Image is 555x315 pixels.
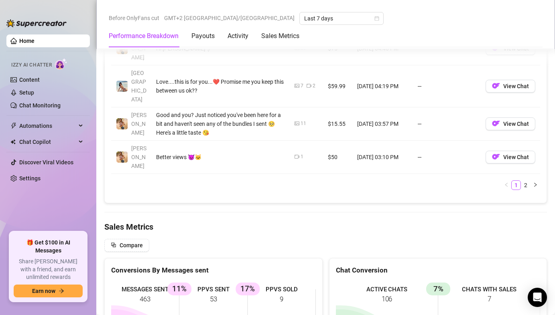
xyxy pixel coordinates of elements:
span: right [533,182,538,187]
li: Next Page [531,180,540,190]
a: Discover Viral Videos [19,159,73,166]
img: Marie [116,151,128,163]
div: 1 [301,153,303,161]
button: left [502,180,511,190]
li: Previous Page [502,180,511,190]
button: OFView Chat [486,80,535,93]
img: Tokyo [116,81,128,92]
img: logo-BBDzfeDw.svg [6,19,67,27]
button: Compare [104,239,149,252]
img: Chat Copilot [10,139,16,145]
div: Chat Conversion [336,265,541,276]
div: Activity [228,31,248,41]
div: Conversions By Messages sent [111,265,316,276]
span: Chat Copilot [19,135,76,148]
div: 7 [301,82,303,90]
div: Love....this is for you...❤️ Promise me you keep this between us ok?? [156,77,285,95]
td: [DATE] 03:10 PM [352,141,413,174]
td: $59.99 [323,65,352,107]
span: [PERSON_NAME] [131,36,146,61]
td: — [413,141,481,174]
span: View Chat [503,154,529,160]
span: calendar [374,16,379,21]
td: — [413,107,481,141]
div: Payouts [191,31,215,41]
a: 1 [512,181,520,190]
span: picture [295,121,299,126]
span: 🎁 Get $100 in AI Messages [14,239,83,254]
span: GMT+2 [GEOGRAPHIC_DATA]/[GEOGRAPHIC_DATA] [164,12,295,24]
span: thunderbolt [10,123,17,129]
a: Settings [19,175,41,182]
img: OF [492,153,500,161]
span: View Chat [503,121,529,127]
span: left [504,182,509,187]
div: 11 [301,120,306,127]
span: picture [295,83,299,88]
li: 2 [521,180,531,190]
a: 2 [521,181,530,190]
div: Sales Metrics [261,31,299,41]
span: [PERSON_NAME] [131,145,146,169]
td: $50 [323,141,352,174]
div: 2 [313,82,315,90]
td: — [413,65,481,107]
img: AI Chatter [55,58,67,70]
button: right [531,180,540,190]
a: Setup [19,89,34,96]
img: OF [492,82,500,90]
span: Earn now [32,288,55,294]
span: [GEOGRAPHIC_DATA] [131,70,146,103]
span: video-camera [307,83,311,88]
img: OF [492,119,500,127]
span: Izzy AI Chatter [11,61,52,69]
td: [DATE] 03:57 PM [352,107,413,141]
span: Before OnlyFans cut [109,12,159,24]
div: Open Intercom Messenger [528,288,547,307]
span: View Chat [503,83,529,89]
span: block [111,242,116,248]
img: Marie [116,118,128,129]
span: [PERSON_NAME] [131,112,146,136]
span: Automations [19,119,76,132]
a: Home [19,38,35,44]
span: arrow-right [59,288,64,294]
span: video-camera [295,154,299,159]
span: Last 7 days [304,12,379,24]
td: [DATE] 04:19 PM [352,65,413,107]
button: OFView Chat [486,117,535,130]
a: OFView Chat [486,47,535,53]
a: Chat Monitoring [19,102,61,109]
div: Performance Breakdown [109,31,179,41]
a: OFView Chat [486,155,535,162]
button: OFView Chat [486,151,535,164]
li: 1 [511,180,521,190]
button: Earn nowarrow-right [14,285,83,297]
span: Share [PERSON_NAME] with a friend, and earn unlimited rewards [14,258,83,281]
a: Content [19,77,40,83]
h4: Sales Metrics [104,221,547,232]
div: Better views 😈🐱 [156,153,285,162]
div: Good and you? Just noticed you've been here for a bit and haven't seen any of the bundles I sent ... [156,111,285,137]
a: OFView Chat [486,122,535,129]
td: $15.55 [323,107,352,141]
a: OFView Chat [486,85,535,91]
span: Compare [120,242,143,248]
